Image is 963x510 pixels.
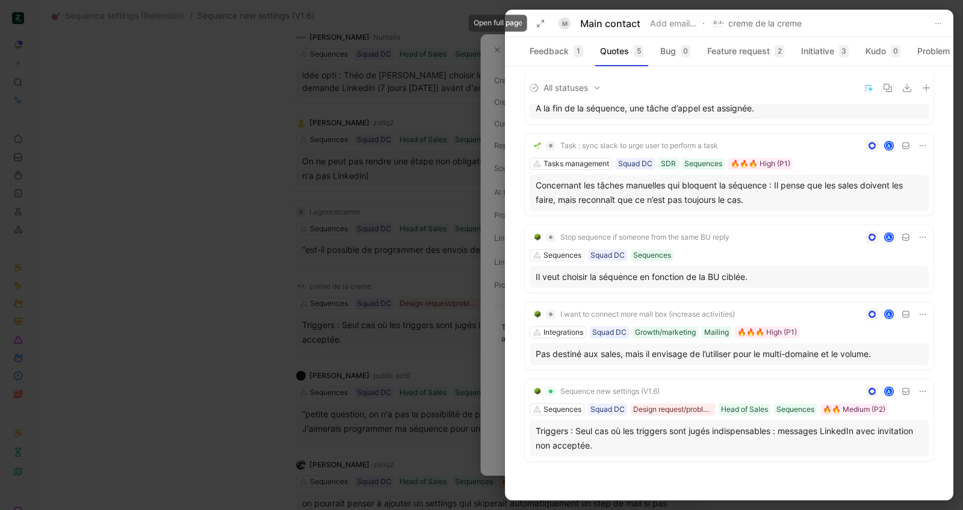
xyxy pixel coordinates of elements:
button: Feedback [525,42,588,61]
div: Integrations [543,326,583,338]
img: 🌳 [534,234,541,241]
div: A [885,311,893,319]
div: Pas destiné aux sales, mais il envisage de l’utiliser pour le multi-domaine et le volume. [536,347,923,361]
span: creme de la creme [711,16,802,31]
div: Tasks management [543,158,609,170]
div: 2 [775,45,784,57]
div: Sequences [684,158,722,170]
div: 0 [891,45,900,57]
div: Mailing [704,326,729,338]
button: 🌳Stop sequence if someone from the same BU reply [530,230,734,244]
div: 🔥🔥 Medium (P2) [823,403,885,415]
button: logocreme de la creme [711,15,802,32]
div: SDR [661,158,676,170]
button: Kudo [861,42,905,61]
div: 5 [634,45,643,57]
button: Initiative [796,42,853,61]
button: Bug [655,42,695,61]
div: Squad DC [592,326,627,338]
button: Feature request [702,42,789,61]
button: All statuses [525,80,605,96]
div: Sequences [543,249,581,261]
div: Growth/marketing [635,326,696,338]
div: A [885,234,893,241]
div: M [559,17,571,30]
span: Sequence new settings (V1.6) [560,387,660,396]
div: Squad DC [590,403,625,415]
button: 🌳Sequence new settings (V1.6) [530,384,664,399]
div: Design request/problem [633,403,713,415]
div: Main contact [580,16,640,31]
div: A [885,142,893,150]
div: 1 [574,45,583,57]
img: 🌱 [534,142,541,149]
div: 🔥🔥🔥 High (P1) [737,326,797,338]
div: Triggers : Seul cas où les triggers sont jugés indispensables : messages LinkedIn avec invitation... [536,424,923,453]
div: 🔥🔥🔥 High (P1) [731,158,790,170]
button: logocreme de la creme [711,16,802,31]
span: Task : sync slack to urge user to perform a task [560,141,718,151]
div: Sequences [543,403,581,415]
button: Add email… [650,16,696,31]
div: Sequences [633,249,671,261]
div: 0 [681,45,690,57]
img: 🌳 [534,388,541,395]
div: Sequences [776,403,814,415]
span: Stop sequence if someone from the same BU reply [560,232,729,242]
div: 3 [839,45,849,57]
img: logo [711,17,723,30]
button: 🌱Task : sync slack to urge user to perform a task [530,138,722,153]
span: I want to connect more mail box (increase activities) [560,309,735,319]
div: A [885,388,893,396]
div: Squad DC [618,158,652,170]
img: 🌳 [534,311,541,318]
div: Head of Sales [721,403,768,415]
div: Squad DC [590,249,625,261]
div: À la fin de la séquence, une tâche d’appel est assignée. [536,101,923,116]
button: 🌳I want to connect more mail box (increase activities) [530,307,739,322]
button: Quotes [595,42,648,61]
span: All statuses [529,81,601,95]
div: Il veut choisir la séquence en fonction de la BU ciblée. [536,270,923,284]
div: Concernant les tâches manuelles qui bloquent la séquence : Il pense que les sales doivent les fai... [536,178,923,207]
